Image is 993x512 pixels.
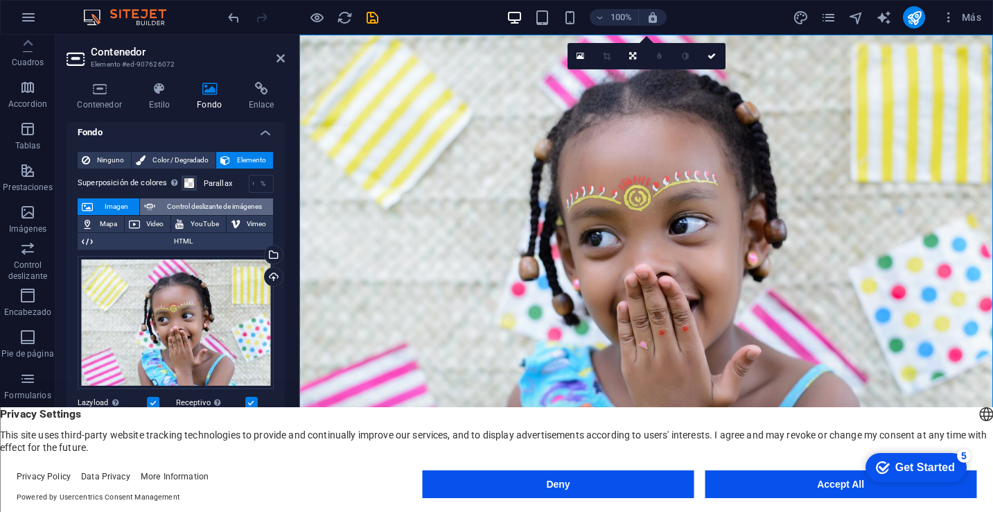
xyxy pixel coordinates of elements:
[1,348,53,359] p: Pie de página
[610,9,633,26] h6: 100%
[15,140,41,151] p: Tablas
[91,58,257,71] h3: Elemento #ed-907626072
[4,307,51,318] p: Encabezado
[171,216,226,232] button: YouTube
[942,10,981,24] span: Más
[78,175,182,191] label: Superposición de colores
[78,152,131,169] button: Ninguno
[216,152,273,169] button: Elemento
[9,223,46,234] p: Imágenes
[159,198,269,215] span: Control deslizante de imágenes
[94,152,127,169] span: Ninguno
[875,9,892,26] button: text_generator
[176,395,245,411] label: Receptivo
[227,216,274,232] button: Vimeo
[80,9,184,26] img: Editor Logo
[647,11,659,24] i: Al redimensionar, ajustar el nivel de zoom automáticamente para ajustarse al dispositivo elegido.
[12,57,44,68] p: Cuadros
[132,152,216,169] button: Color / Degradado
[67,116,285,141] h4: Fondo
[78,233,273,250] button: HTML
[150,152,211,169] span: Color / Degradado
[144,216,167,232] span: Video
[41,15,100,28] div: Get Started
[67,82,138,111] h4: Contenedor
[903,6,925,28] button: publish
[847,9,864,26] button: navigator
[820,9,836,26] button: pages
[594,43,620,69] a: Modo de recorte
[186,82,238,111] h4: Fondo
[140,198,273,215] button: Control deslizante de imágenes
[568,43,594,69] a: Selecciona archivos del administrador de archivos, de la galería de fotos o carga archivo(s)
[78,198,139,215] button: Imagen
[204,180,249,187] label: Parallax
[590,9,639,26] button: 100%
[4,390,51,401] p: Formularios
[234,152,269,169] span: Elemento
[245,216,270,232] span: Vimeo
[78,395,147,411] label: Lazyload
[91,46,285,58] h2: Contenedor
[673,43,699,69] a: Escala de grises
[97,233,269,250] span: HTML
[78,216,124,232] button: Mapa
[78,256,274,389] div: home-about-services-gallery-happy-girl.jpeg
[138,82,186,111] h4: Estilo
[364,9,380,26] button: save
[699,43,726,69] a: Confirmar ( ⌘ ⏎ )
[876,10,892,26] i: AI Writer
[936,6,987,28] button: Más
[848,10,864,26] i: Navegador
[97,216,120,232] span: Mapa
[238,82,285,111] h4: Enlace
[792,9,809,26] button: design
[647,43,673,69] a: Desenfoque
[97,198,135,215] span: Imagen
[103,3,116,17] div: 5
[226,10,242,26] i: Deshacer: Cambiar Lazyload (Ctrl+Z)
[125,216,171,232] button: Video
[225,9,242,26] button: undo
[3,182,52,193] p: Prestaciones
[336,9,353,26] button: reload
[188,216,222,232] span: YouTube
[254,176,273,192] div: %
[11,7,112,36] div: Get Started 5 items remaining, 0% complete
[8,99,47,110] p: Accordion
[620,43,647,69] a: Cambiar orientación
